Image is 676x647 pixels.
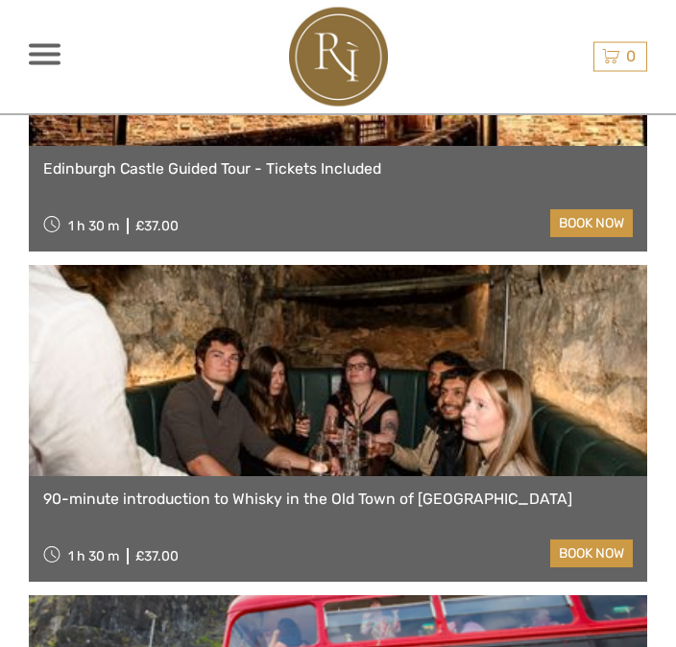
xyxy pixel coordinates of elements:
div: £37.00 [135,219,179,235]
a: book now [550,210,633,238]
a: book now [550,540,633,568]
a: 90-minute introduction to Whisky in the Old Town of [GEOGRAPHIC_DATA] [43,491,633,510]
a: Edinburgh Castle Guided Tour - Tickets Included [43,161,633,180]
img: 2478-797348f6-2450-45f6-9f70-122f880774ad_logo_big.jpg [289,8,388,107]
span: 1 h 30 m [68,549,119,565]
span: 0 [623,47,639,65]
span: 1 h 30 m [68,219,119,235]
div: £37.00 [135,549,179,565]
